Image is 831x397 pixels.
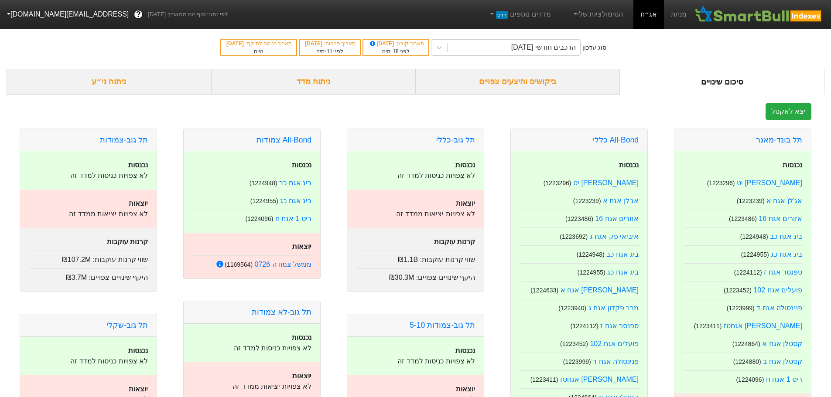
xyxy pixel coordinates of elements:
[29,268,148,283] div: היקף שינויים צפויים :
[356,209,475,219] p: לא צפויות יציאות ממדד זה
[724,322,802,329] a: [PERSON_NAME] אגחטז
[729,215,757,222] small: ( 1223486 )
[62,256,91,263] span: ₪107.2M
[756,136,802,144] a: תל בונד-מאגר
[560,376,639,383] a: [PERSON_NAME] אגחטז
[416,69,620,95] div: ביקושים והיצעים צפויים
[455,347,475,354] strong: נכנסות
[620,69,824,95] div: סיכום שינויים
[565,215,593,222] small: ( 1223486 )
[456,200,475,207] strong: יוצאות
[770,233,802,240] a: ביג אגח כב
[732,340,760,347] small: ( 1224864 )
[245,215,273,222] small: ( 1224096 )
[280,197,311,204] a: ביג אגח כג
[250,197,278,204] small: ( 1224955 )
[588,304,639,312] a: מרב פקדון אגח ג
[225,261,253,268] small: ( 1169564 )
[560,233,588,240] small: ( 1223692 )
[398,256,418,263] span: ₪1.1B
[304,48,356,55] div: לפני ימים
[766,197,802,204] a: אג'לן אגח א
[595,215,639,222] a: אזורים אגח 16
[764,268,802,276] a: ספנסר אגח ז
[107,238,148,245] strong: קרנות עוקבות
[29,170,148,181] p: לא צפויות כניסות למדד זה
[593,358,639,365] a: פנינסולה אגח ד
[511,42,576,53] div: הרכבים חודשי [DATE]
[211,69,416,95] div: ניתוח מדד
[734,269,762,276] small: ( 1224112 )
[292,161,311,169] strong: נכנסות
[292,243,311,250] strong: יוצאות
[733,358,761,365] small: ( 1224880 )
[254,48,263,54] span: היום
[590,340,639,347] a: פועלים אגח 102
[766,103,811,120] button: יצא לאקסל
[292,372,311,380] strong: יוצאות
[694,6,824,23] img: SmartBull
[619,161,639,169] strong: נכנסות
[252,308,311,316] a: תל גוב-לא צמודות
[762,340,802,347] a: קסטלן אגח א
[724,287,752,294] small: ( 1223452 )
[737,197,765,204] small: ( 1223239 )
[356,268,475,283] div: היקף שינויים צפויים :
[410,321,475,329] a: תל גוב-צמודות 5-10
[148,10,228,19] span: לפי נתוני סוף יום מתאריך [DATE]
[368,40,424,48] div: תאריך קובע :
[607,268,639,276] a: ביג אגח כג
[66,274,87,281] span: ₪3.7M
[759,215,802,222] a: אזורים אגח 16
[560,340,588,347] small: ( 1223452 )
[29,356,148,366] p: לא צפויות כניסות למדד זה
[544,180,571,187] small: ( 1223296 )
[740,233,768,240] small: ( 1224948 )
[304,40,356,48] div: תאריך פרסום :
[558,305,586,312] small: ( 1223940 )
[29,251,148,265] div: שווי קרנות עוקבות :
[192,343,311,353] p: לא צפויות כניסות למדד זה
[434,238,475,245] strong: קרנות עוקבות
[255,261,311,268] a: ממשל צמודה 0726
[292,334,311,341] strong: נכנסות
[106,321,148,329] a: תל גוב-שקלי
[356,356,475,366] p: לא צפויות כניסות למדד זה
[737,179,802,187] a: [PERSON_NAME] יט
[766,376,802,383] a: ריט 1 אגח ח
[29,209,148,219] p: לא צפויות יציאות ממדד זה
[226,41,245,47] span: [DATE]
[707,180,735,187] small: ( 1223296 )
[485,6,554,23] a: מדדים נוספיםחדש
[356,170,475,181] p: לא צפויות כניסות למדד זה
[129,200,148,207] strong: יוצאות
[356,251,475,265] div: שווי קרנות עוקבות :
[771,251,802,258] a: ביג אגח כג
[128,161,148,169] strong: נכנסות
[563,358,591,365] small: ( 1223999 )
[593,136,639,144] a: All-Bond כללי
[256,136,311,144] a: All-Bond צמודות
[226,40,292,48] div: תאריך כניסה לתוקף :
[582,43,606,52] div: סוג עדכון
[756,304,802,312] a: פנינסולה אגח ד
[393,48,398,54] span: 18
[736,376,764,383] small: ( 1224096 )
[590,233,639,240] a: איביאי פק אגח ג
[571,322,598,329] small: ( 1224112 )
[327,48,332,54] span: 11
[753,286,802,294] a: פועלים אגח 102
[128,347,148,354] strong: נכנסות
[368,48,424,55] div: לפני ימים
[192,381,311,392] p: לא צפויות יציאות ממדד זה
[783,161,802,169] strong: נכנסות
[577,251,605,258] small: ( 1224948 )
[369,41,396,47] span: [DATE]
[250,180,277,187] small: ( 1224948 )
[129,385,148,393] strong: יוצאות
[456,385,475,393] strong: יוצאות
[600,322,639,329] a: ספנסר אגח ז
[436,136,475,144] a: תל גוב-כללי
[136,9,141,20] span: ?
[568,6,627,23] a: הסימולציות שלי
